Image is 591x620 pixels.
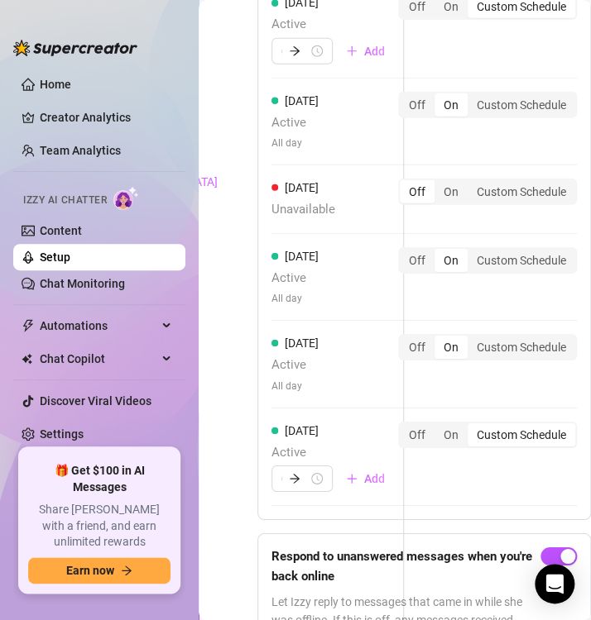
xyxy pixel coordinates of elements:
[281,42,282,60] input: Start time
[271,113,319,133] span: Active
[271,379,319,394] span: All day
[40,104,172,131] a: Creator Analytics
[40,346,157,372] span: Chat Copilot
[289,45,300,57] span: arrow-right
[289,473,300,484] span: arrow-right
[398,422,577,448] div: segmented control
[271,15,398,35] span: Active
[40,394,151,408] a: Discover Viral Videos
[66,564,114,577] span: Earn now
[271,355,319,375] span: Active
[400,249,435,272] div: Off
[40,312,157,339] span: Automations
[285,336,319,350] span: [DATE]
[13,40,137,56] img: logo-BBDzfeDw.svg
[113,186,139,210] img: AI Chatter
[435,249,468,272] div: On
[23,193,107,208] span: Izzy AI Chatter
[468,180,575,203] div: Custom Schedule
[398,92,577,118] div: segmented control
[468,249,575,272] div: Custom Schedule
[22,353,32,365] img: Chat Copilot
[468,93,575,117] div: Custom Schedule
[22,319,35,332] span: thunderbolt
[40,427,84,441] a: Settings
[468,336,575,359] div: Custom Schedule
[271,443,398,463] span: Active
[40,250,70,264] a: Setup
[435,423,468,446] div: On
[346,473,358,484] span: plus
[307,470,308,488] input: End time
[346,45,358,57] span: plus
[281,470,282,488] input: Start time
[271,136,319,151] span: All day
[364,472,385,485] span: Add
[40,144,121,157] a: Team Analytics
[28,557,171,584] button: Earn nowarrow-right
[468,423,575,446] div: Custom Schedule
[271,200,335,220] span: Unavailable
[400,180,435,203] div: Off
[333,465,398,492] button: Add
[28,463,171,495] span: 🎁 Get $100 in AI Messages
[400,93,435,117] div: Off
[40,224,82,237] a: Content
[285,424,319,437] span: [DATE]
[285,94,319,107] span: [DATE]
[435,180,468,203] div: On
[400,423,435,446] div: Off
[28,502,171,551] span: Share [PERSON_NAME] with a friend, and earn unlimited rewards
[40,277,125,290] a: Chat Monitoring
[364,45,385,58] span: Add
[121,565,132,576] span: arrow-right
[40,78,71,91] a: Home
[398,247,577,274] div: segmented control
[307,42,308,60] input: End time
[398,334,577,360] div: segmented control
[271,549,532,584] strong: Respond to unanswered messages when you're back online
[535,564,574,603] div: Open Intercom Messenger
[400,336,435,359] div: Off
[285,181,319,194] span: [DATE]
[285,250,319,263] span: [DATE]
[435,93,468,117] div: On
[398,179,577,205] div: segmented control
[271,269,319,289] span: Active
[333,38,398,64] button: Add
[271,291,319,307] span: All day
[435,336,468,359] div: On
